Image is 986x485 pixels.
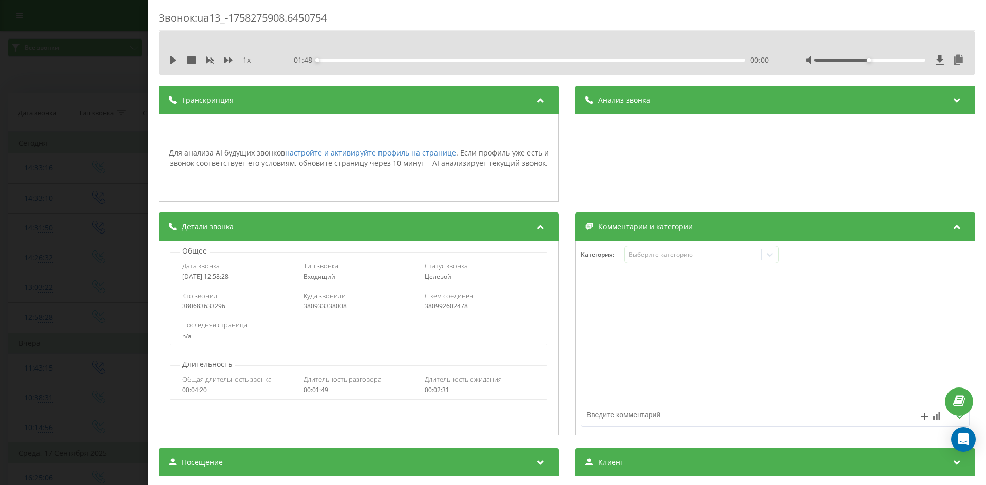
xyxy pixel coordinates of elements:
[304,375,382,384] span: Длительность разговора
[425,291,473,300] span: С кем соединен
[304,261,338,270] span: Тип звонка
[182,333,535,340] div: n/a
[304,386,414,394] div: 00:01:49
[598,457,624,468] span: Клиент
[581,251,624,258] h4: Категория :
[304,291,346,300] span: Куда звонили
[304,303,414,310] div: 380933338008
[304,272,335,281] span: Входящий
[598,95,650,105] span: Анализ звонка
[951,427,976,452] div: Open Intercom Messenger
[425,303,535,310] div: 380992602478
[598,222,693,232] span: Комментарии и категории
[867,58,871,62] div: Accessibility label
[182,303,293,310] div: 380683633296
[243,55,251,65] span: 1 x
[182,261,220,270] span: Дата звонка
[182,320,248,329] span: Последняя страница
[291,55,317,65] span: - 01:48
[285,148,456,158] a: настройте и активируйте профиль на странице
[182,457,223,468] span: Посещение
[425,261,468,270] span: Статус звонка
[315,58,319,62] div: Accessibility label
[180,246,210,256] p: Общее
[182,386,293,394] div: 00:04:20
[750,55,769,65] span: 00:00
[182,222,234,232] span: Детали звонка
[182,273,293,280] div: [DATE] 12:58:28
[425,272,451,281] span: Целевой
[425,386,535,394] div: 00:02:31
[182,291,217,300] span: Кто звонил
[425,375,502,384] span: Длительность ожидания
[629,250,757,259] div: Выберите категорию
[182,375,272,384] span: Общая длительность звонка
[182,95,234,105] span: Транскрипция
[164,148,553,168] div: Для анализа AI будущих звонков . Если профиль уже есть и звонок соответствует его условиям, обнов...
[180,359,235,370] p: Длительность
[159,11,975,31] div: Звонок : ua13_-1758275908.6450754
